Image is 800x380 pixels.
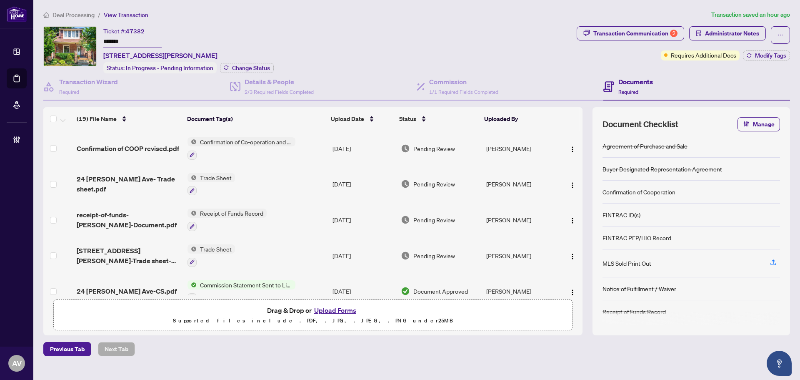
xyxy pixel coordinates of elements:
[483,274,558,310] td: [PERSON_NAME]
[618,89,638,95] span: Required
[312,305,359,316] button: Upload Forms
[187,173,235,196] button: Status IconTrade Sheet
[98,10,100,20] li: /
[103,26,145,36] div: Ticket #:
[197,280,295,289] span: Commission Statement Sent to Listing Brokerage
[329,238,397,274] td: [DATE]
[50,342,85,356] span: Previous Tab
[711,10,790,20] article: Transaction saved an hour ago
[187,244,197,254] img: Status Icon
[59,316,567,326] p: Supported files include .PDF, .JPG, .JPEG, .PNG under 25 MB
[689,26,766,40] button: Administrator Notes
[184,107,327,131] th: Document Tag(s)
[401,287,410,296] img: Document Status
[399,114,416,123] span: Status
[602,307,666,316] div: Receipt of Funds Record
[737,117,780,131] button: Manage
[593,27,677,40] div: Transaction Communication
[104,11,148,19] span: View Transaction
[329,274,397,310] td: [DATE]
[401,215,410,224] img: Document Status
[52,11,95,19] span: Deal Processing
[98,342,135,356] button: Next Tab
[103,62,217,73] div: Status:
[329,166,397,202] td: [DATE]
[696,30,702,36] span: solution
[577,26,684,40] button: Transaction Communication2
[197,173,235,182] span: Trade Sheet
[413,144,455,153] span: Pending Review
[329,131,397,166] td: [DATE]
[187,209,267,231] button: Status IconReceipt of Funds Record
[232,65,270,71] span: Change Status
[743,50,790,60] button: Modify Tags
[569,289,576,296] img: Logo
[566,142,579,155] button: Logo
[602,210,640,219] div: FINTRAC ID(s)
[602,141,687,151] div: Agreement of Purchase and Sale
[481,107,556,131] th: Uploaded By
[755,53,786,58] span: Modify Tags
[43,342,91,356] button: Previous Tab
[187,280,197,289] img: Status Icon
[187,137,295,160] button: Status IconConfirmation of Co-operation and Representation—Buyer/Seller
[77,174,181,194] span: 24 [PERSON_NAME] Ave- Trade sheet.pdf
[569,182,576,189] img: Logo
[566,249,579,262] button: Logo
[187,173,197,182] img: Status Icon
[197,137,295,146] span: Confirmation of Co-operation and Representation—Buyer/Seller
[566,284,579,298] button: Logo
[670,30,677,37] div: 2
[401,144,410,153] img: Document Status
[413,251,455,260] span: Pending Review
[126,64,213,72] span: In Progress - Pending Information
[566,177,579,191] button: Logo
[671,50,736,60] span: Requires Additional Docs
[187,137,197,146] img: Status Icon
[187,280,295,303] button: Status IconCommission Statement Sent to Listing Brokerage
[602,259,651,268] div: MLS Sold Print Out
[187,209,197,218] img: Status Icon
[245,89,314,95] span: 2/3 Required Fields Completed
[77,143,179,154] span: Confirmation of COOP revised.pdf
[705,27,759,40] span: Administrator Notes
[602,284,676,293] div: Notice of Fulfillment / Waiver
[245,77,314,87] h4: Details & People
[413,179,455,189] span: Pending Review
[197,209,267,218] span: Receipt of Funds Record
[59,89,79,95] span: Required
[327,107,396,131] th: Upload Date
[618,77,653,87] h4: Documents
[753,118,775,131] span: Manage
[77,246,181,266] span: [STREET_ADDRESS][PERSON_NAME]-Trade sheet-Kara to review.pdf
[401,251,410,260] img: Document Status
[483,238,558,274] td: [PERSON_NAME]
[12,357,22,369] span: AV
[43,12,49,18] span: home
[54,300,572,331] span: Drag & Drop orUpload FormsSupported files include .PDF, .JPG, .JPEG, .PNG under25MB
[602,164,722,174] div: Buyer Designated Representation Agreement
[429,89,498,95] span: 1/1 Required Fields Completed
[413,215,455,224] span: Pending Review
[59,77,118,87] h4: Transaction Wizard
[401,179,410,189] img: Document Status
[777,32,783,38] span: ellipsis
[569,146,576,153] img: Logo
[413,287,468,296] span: Document Approved
[483,166,558,202] td: [PERSON_NAME]
[103,50,217,60] span: [STREET_ADDRESS][PERSON_NAME]
[73,107,184,131] th: (19) File Name
[396,107,481,131] th: Status
[602,118,678,130] span: Document Checklist
[329,202,397,238] td: [DATE]
[77,210,181,230] span: receipt-of-funds-[PERSON_NAME]-Document.pdf
[77,286,177,296] span: 24 [PERSON_NAME] Ave-CS.pdf
[331,114,364,123] span: Upload Date
[7,6,27,22] img: logo
[569,253,576,260] img: Logo
[267,305,359,316] span: Drag & Drop or
[220,63,274,73] button: Change Status
[187,244,235,267] button: Status IconTrade Sheet
[44,27,96,66] img: IMG-W12265186_1.jpg
[767,351,792,376] button: Open asap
